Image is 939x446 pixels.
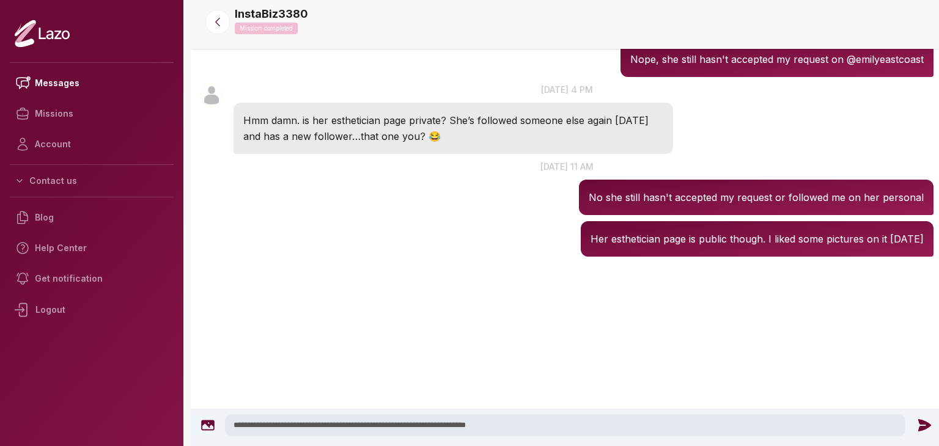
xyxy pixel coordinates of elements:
a: Account [10,129,174,159]
p: InstaBiz3380 [235,5,308,23]
a: Get notification [10,263,174,294]
a: Messages [10,68,174,98]
p: Nope, she still hasn't accepted my request on @emilyeastcoast [630,51,924,67]
p: Hmm damn. is her esthetician page private? She’s followed someone else again [DATE] and has a new... [243,112,663,144]
p: Mission completed [235,23,298,34]
a: Blog [10,202,174,233]
button: Contact us [10,170,174,192]
div: Logout [10,294,174,326]
p: No she still hasn't accepted my request or followed me on her personal [589,189,924,205]
a: Missions [10,98,174,129]
p: Her esthetician page is public though. I liked some pictures on it [DATE] [591,231,924,247]
a: Help Center [10,233,174,263]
